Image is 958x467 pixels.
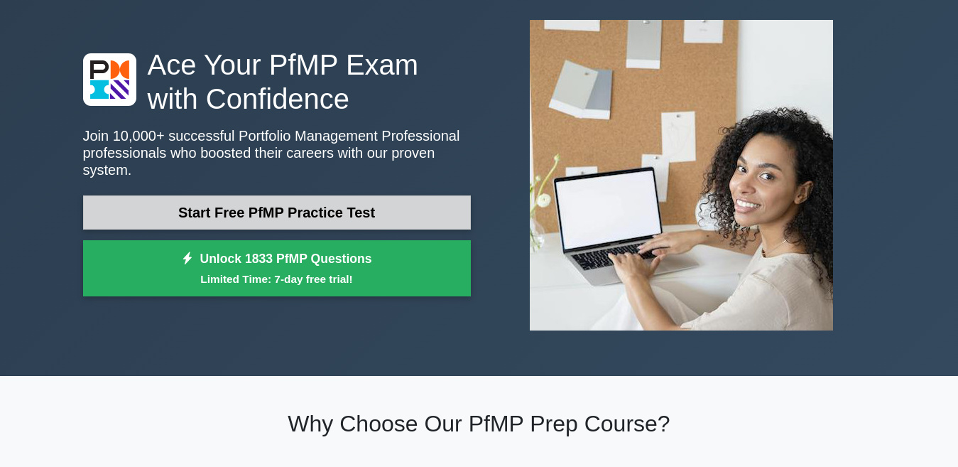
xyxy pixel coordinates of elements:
[101,271,453,287] small: Limited Time: 7-day free trial!
[83,48,471,116] h1: Ace Your PfMP Exam with Confidence
[83,127,471,178] p: Join 10,000+ successful Portfolio Management Professional professionals who boosted their careers...
[83,195,471,230] a: Start Free PfMP Practice Test
[83,410,876,437] h2: Why Choose Our PfMP Prep Course?
[83,240,471,297] a: Unlock 1833 PfMP QuestionsLimited Time: 7-day free trial!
